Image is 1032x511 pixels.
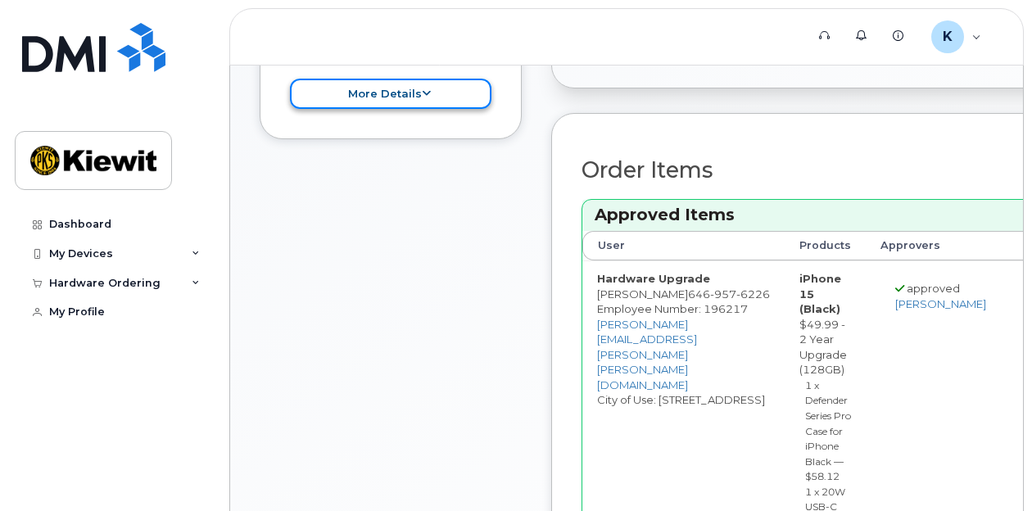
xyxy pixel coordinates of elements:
small: 1 x Defender Series Pro Case for iPhone Black — $58.12 [805,379,851,482]
iframe: Messenger Launcher [961,440,1020,499]
span: 957 [710,287,736,301]
span: 646 [688,287,770,301]
th: Approvers [866,231,1016,260]
span: Employee Number: 196217 [597,302,748,315]
span: approved [907,282,960,295]
a: [PERSON_NAME][EMAIL_ADDRESS][PERSON_NAME][PERSON_NAME][DOMAIN_NAME] [597,318,697,391]
span: 6226 [736,287,770,301]
a: [PERSON_NAME] [895,297,986,310]
th: Products [785,231,866,260]
strong: iPhone 15 (Black) [799,272,841,315]
div: Kevin.Miedreich [920,20,993,53]
span: K [943,27,953,47]
th: User [582,231,785,260]
strong: Hardware Upgrade [597,272,710,285]
button: more details [290,79,491,109]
